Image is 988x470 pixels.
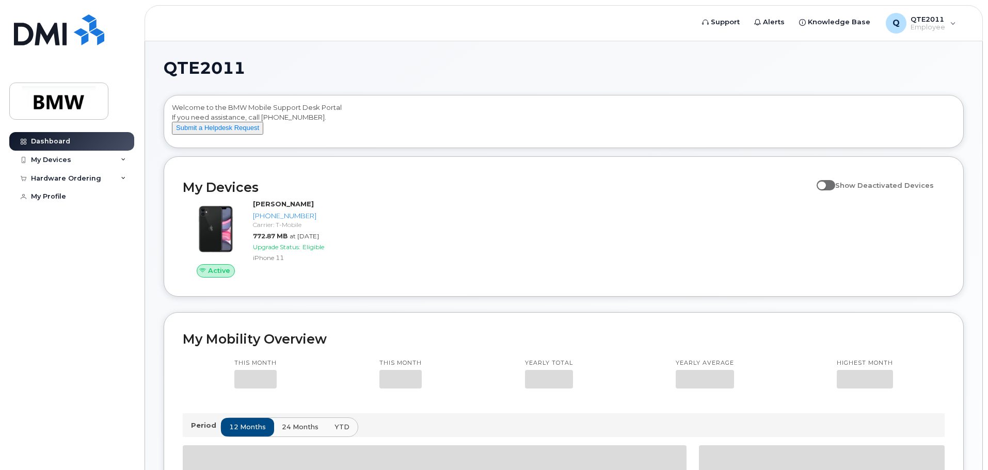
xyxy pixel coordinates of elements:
button: Submit a Helpdesk Request [172,122,263,135]
p: Period [191,420,220,430]
div: Carrier: T-Mobile [253,220,360,229]
span: Active [208,266,230,275]
p: This month [379,359,422,367]
p: Yearly average [676,359,734,367]
input: Show Deactivated Devices [817,175,825,184]
p: This month [234,359,277,367]
div: iPhone 11 [253,253,360,262]
div: [PHONE_NUMBER] [253,211,360,221]
span: Upgrade Status: [253,243,300,251]
span: Eligible [302,243,324,251]
h2: My Mobility Overview [183,331,945,347]
img: iPhone_11.jpg [191,204,241,254]
span: QTE2011 [164,60,245,76]
span: at [DATE] [290,232,319,240]
span: YTD [334,422,349,432]
p: Highest month [837,359,893,367]
span: 772.87 MB [253,232,288,240]
strong: [PERSON_NAME] [253,200,314,208]
a: Submit a Helpdesk Request [172,123,263,132]
span: 24 months [282,422,318,432]
h2: My Devices [183,180,811,195]
span: Show Deactivated Devices [835,181,934,189]
div: Welcome to the BMW Mobile Support Desk Portal If you need assistance, call [PHONE_NUMBER]. [172,103,955,144]
p: Yearly total [525,359,573,367]
a: Active[PERSON_NAME][PHONE_NUMBER]Carrier: T-Mobile772.87 MBat [DATE]Upgrade Status:EligibleiPhone 11 [183,199,364,278]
